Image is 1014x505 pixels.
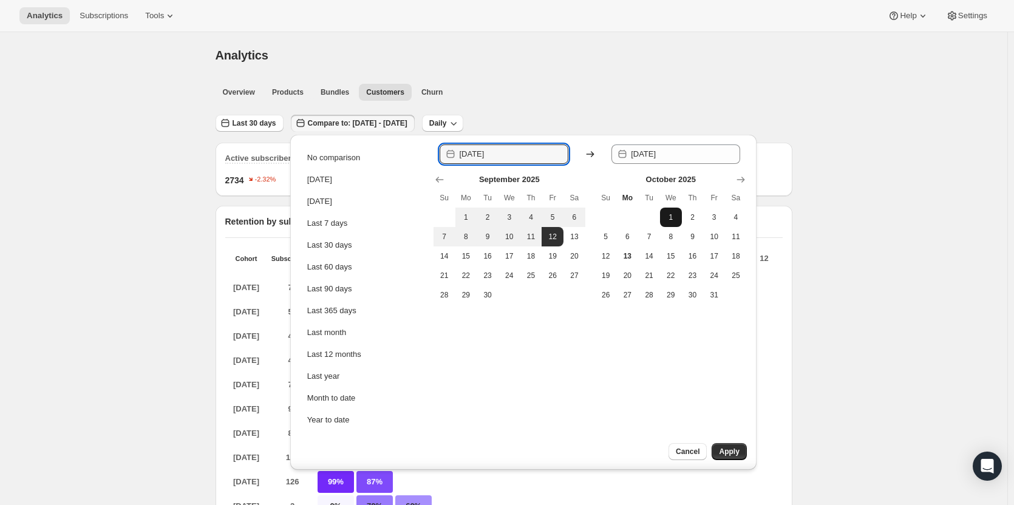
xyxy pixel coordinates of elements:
[542,227,563,246] button: End of range Friday September 12 2025
[643,251,655,261] span: 14
[660,208,682,227] button: Wednesday October 1 2025
[725,246,747,266] button: Saturday October 18 2025
[687,232,699,242] span: 9
[477,266,498,285] button: Tuesday September 23 2025
[643,271,655,280] span: 21
[600,251,612,261] span: 12
[682,188,704,208] th: Thursday
[271,350,314,371] p: 44
[503,212,516,222] span: 3
[568,271,580,280] span: 27
[708,212,720,222] span: 3
[973,452,1002,481] div: Open Intercom Messenger
[225,398,268,420] p: [DATE]
[481,212,494,222] span: 2
[434,246,455,266] button: Sunday September 14 2025
[225,447,268,469] p: [DATE]
[225,471,268,493] p: [DATE]
[498,246,520,266] button: Wednesday September 17 2025
[682,208,704,227] button: Thursday October 2 2025
[307,239,352,251] div: Last 30 days
[520,227,542,246] button: Thursday September 11 2025
[304,170,425,189] button: [DATE]
[660,227,682,246] button: Wednesday October 8 2025
[304,257,425,277] button: Last 60 days
[665,271,677,280] span: 22
[719,447,739,456] span: Apply
[304,148,425,168] button: No comparison
[271,447,314,469] p: 124
[498,227,520,246] button: Wednesday September 10 2025
[271,374,314,396] p: 70
[703,188,725,208] th: Friday
[225,174,244,186] span: 2734
[617,246,639,266] button: Today Monday October 13 2025
[676,447,699,456] span: Cancel
[703,208,725,227] button: Friday October 3 2025
[304,214,425,233] button: Last 7 days
[304,367,425,386] button: Last year
[321,87,349,97] span: Bundles
[568,251,580,261] span: 20
[546,271,559,280] span: 26
[638,246,660,266] button: Tuesday October 14 2025
[318,471,354,493] p: 99%
[304,323,425,342] button: Last month
[431,171,448,188] button: Show previous month, August 2025
[307,174,332,186] div: [DATE]
[660,285,682,305] button: Wednesday October 29 2025
[643,193,655,203] span: Tu
[455,285,477,305] button: Monday September 29 2025
[307,283,352,295] div: Last 90 days
[730,251,742,261] span: 18
[525,271,537,280] span: 25
[307,392,356,404] div: Month to date
[477,246,498,266] button: Tuesday September 16 2025
[481,290,494,300] span: 30
[503,271,516,280] span: 24
[687,251,699,261] span: 16
[304,410,425,430] button: Year to date
[304,279,425,299] button: Last 90 days
[563,227,585,246] button: Saturday September 13 2025
[460,193,472,203] span: Mo
[271,325,314,347] p: 43
[225,215,783,228] p: Retention by subscription cohort
[546,251,559,261] span: 19
[730,193,742,203] span: Sa
[438,271,451,280] span: 21
[520,266,542,285] button: Thursday September 25 2025
[542,266,563,285] button: Friday September 26 2025
[622,290,634,300] span: 27
[687,212,699,222] span: 2
[682,246,704,266] button: Thursday October 16 2025
[568,212,580,222] span: 6
[27,11,63,21] span: Analytics
[546,193,559,203] span: Fr
[434,188,455,208] th: Sunday
[225,255,268,262] p: Cohort
[600,232,612,242] span: 5
[880,7,936,24] button: Help
[682,285,704,305] button: Thursday October 30 2025
[665,193,677,203] span: We
[498,208,520,227] button: Wednesday September 3 2025
[665,212,677,222] span: 1
[19,7,70,24] button: Analytics
[525,232,537,242] span: 11
[481,251,494,261] span: 16
[216,115,284,132] button: Last 30 days
[307,217,348,229] div: Last 7 days
[725,266,747,285] button: Saturday October 25 2025
[503,251,516,261] span: 17
[455,227,477,246] button: Monday September 8 2025
[958,11,987,21] span: Settings
[225,374,268,396] p: [DATE]
[643,290,655,300] span: 28
[460,232,472,242] span: 8
[225,350,268,371] p: [DATE]
[481,193,494,203] span: Tu
[455,208,477,227] button: Monday September 1 2025
[460,290,472,300] span: 29
[520,208,542,227] button: Thursday September 4 2025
